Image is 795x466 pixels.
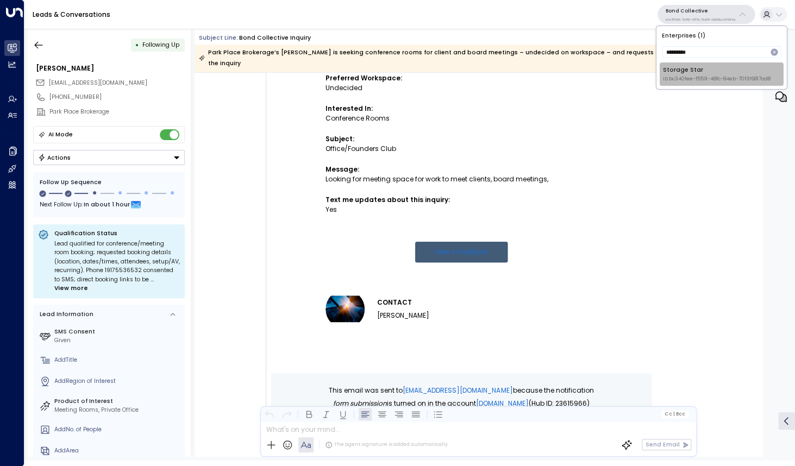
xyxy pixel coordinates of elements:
span: ID: bc340fee-f559-48fc-84eb-70f3f6817ad8 [663,75,771,83]
p: Bond Collective [666,8,736,14]
div: [PHONE_NUMBER] [49,93,185,102]
strong: Text me updates about this inquiry: [325,195,450,204]
div: AddArea [54,446,181,455]
a: View in HubSpot [415,242,508,262]
span: In about 1 hour [84,199,130,211]
div: Button group with a nested menu [33,150,185,165]
span: | [673,411,675,417]
strong: Interested In: [325,104,373,113]
strong: Message: [325,165,359,174]
span: [EMAIL_ADDRESS][DOMAIN_NAME] [49,79,147,87]
div: Follow Up Sequence [40,178,178,187]
span: Subject Line: [199,34,238,42]
a: Leads & Conversations [33,10,110,19]
div: AddRegion of Interest [54,377,181,386]
p: e5c8f306-7b86-487b-8d28-d066bc04964e [666,17,736,22]
button: Redo [280,407,293,420]
div: Storage Star [663,66,771,83]
strong: Preferred Workspace: [325,73,402,83]
div: Lead Information [37,310,93,319]
div: Given [54,336,181,345]
div: AddTitle [54,356,181,364]
div: Looking for meeting space for work to meet clients, board meetings, [325,174,597,184]
div: The agent signature is added automatically [325,441,448,449]
div: Actions [38,154,71,161]
button: Actions [33,150,185,165]
h3: CONTACT [377,296,429,309]
label: Product of Interest [54,397,181,406]
button: Cc|Bcc [661,410,688,418]
div: Office/Founders Club [325,144,597,154]
p: Qualification Status [54,229,180,237]
span: View more [54,284,88,293]
p: This email was sent to because the notification is turned on in the account (Hub ID: 23615966) [325,384,597,410]
button: Undo [264,407,277,420]
li: [PERSON_NAME] [377,309,429,322]
a: [DOMAIN_NAME] [476,397,529,410]
span: rbillups@randmcap.com [49,79,147,87]
div: Park Place Brokerage [49,108,185,116]
span: Cc Bcc [665,411,685,417]
span: Form submission [333,397,387,410]
div: Next Follow Up: [40,199,178,211]
span: Following Up [142,41,179,49]
a: [EMAIL_ADDRESS][DOMAIN_NAME] [403,384,512,397]
div: • [135,37,139,52]
button: Bond Collectivee5c8f306-7b86-487b-8d28-d066bc04964e [658,5,755,24]
div: AI Mode [48,129,73,140]
div: Meeting Rooms, Private Office [54,406,181,414]
div: AddNo. of People [54,425,181,434]
div: Bond Collective Inquiry [239,34,311,42]
label: SMS Consent [54,328,181,336]
div: Lead qualified for conference/meeting room booking; requested booking details (location, dates/ti... [54,240,180,293]
div: Park Place Brokerage’s [PERSON_NAME] is seeking conference rooms for client and board meetings – ... [199,47,709,69]
div: [PERSON_NAME] [36,64,185,73]
strong: Subject: [325,134,354,143]
p: Enterprises ( 1 ) [660,29,784,42]
img: Rashidah Billups [325,289,365,329]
